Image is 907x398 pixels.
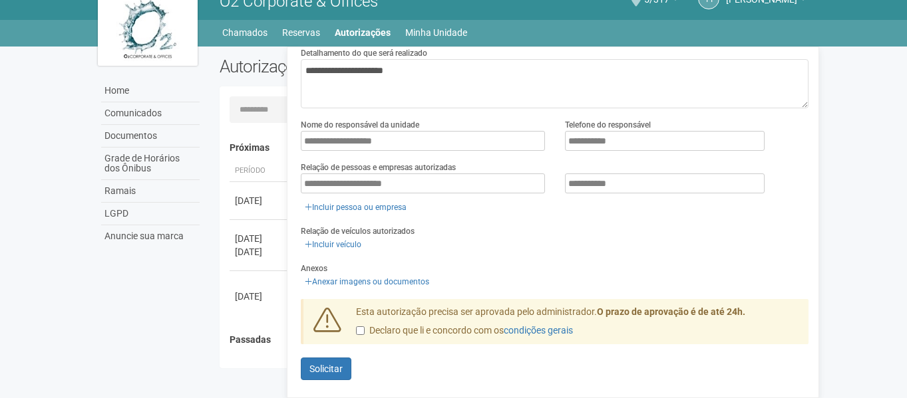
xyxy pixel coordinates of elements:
a: Documentos [101,125,200,148]
strong: O prazo de aprovação é de até 24h. [597,306,745,317]
a: Anuncie sua marca [101,225,200,247]
label: Nome do responsável da unidade [301,119,419,131]
input: Declaro que li e concordo com oscondições gerais [356,326,365,335]
div: [DATE] [235,194,284,207]
a: Grade de Horários dos Ônibus [101,148,200,180]
span: Solicitar [309,363,343,374]
label: Relação de veículos autorizados [301,225,415,237]
a: Comunicados [101,102,200,125]
div: [DATE] [235,245,284,258]
label: Relação de pessoas e empresas autorizadas [301,161,456,173]
label: Anexos [301,262,327,274]
div: Esta autorização precisa ser aprovada pelo administrador. [346,306,809,344]
a: Autorizações [335,23,391,42]
a: LGPD [101,203,200,225]
a: Minha Unidade [405,23,467,42]
a: condições gerais [504,325,573,336]
a: Home [101,80,200,102]
h4: Próximas [230,143,800,153]
a: Anexar imagens ou documentos [301,274,433,289]
div: [DATE] [235,232,284,245]
button: Solicitar [301,357,351,380]
a: Chamados [222,23,268,42]
th: Período [230,160,289,182]
a: Reservas [282,23,320,42]
a: Ramais [101,180,200,203]
h4: Passadas [230,335,800,345]
label: Detalhamento do que será realizado [301,47,427,59]
th: Data [230,351,289,373]
div: [DATE] [235,290,284,303]
a: Incluir veículo [301,237,365,252]
h2: Autorizações [220,56,504,76]
a: Incluir pessoa ou empresa [301,200,411,215]
label: Declaro que li e concordo com os [356,324,573,338]
label: Telefone do responsável [565,119,651,131]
